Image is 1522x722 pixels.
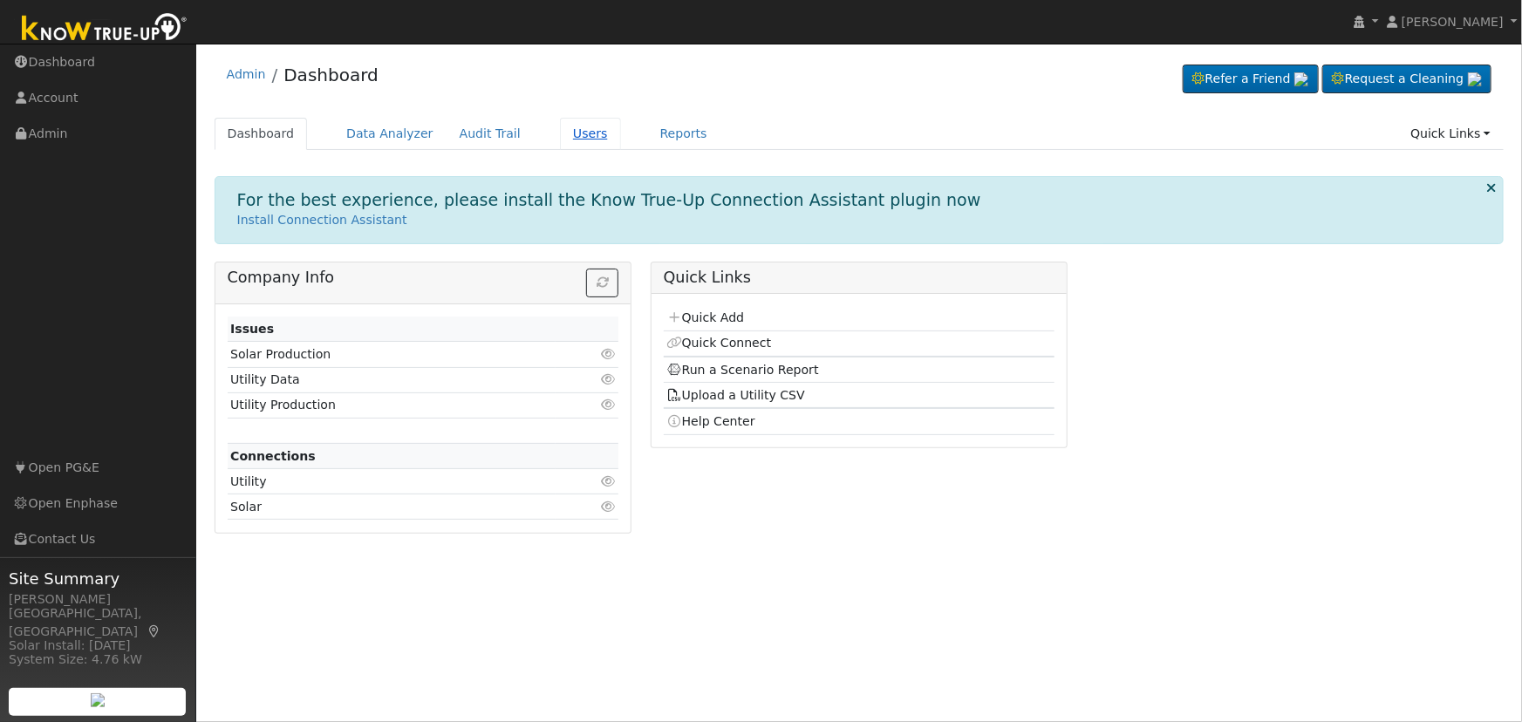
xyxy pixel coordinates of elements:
span: Site Summary [9,567,187,590]
h5: Quick Links [664,269,1055,287]
a: Upload a Utility CSV [666,388,805,402]
div: [PERSON_NAME] [9,590,187,609]
i: Click to view [600,501,616,513]
td: Utility Production [228,392,556,418]
div: Solar Install: [DATE] [9,637,187,655]
a: Users [560,118,621,150]
td: Solar [228,494,556,520]
a: Quick Connect [666,336,771,350]
a: Admin [227,67,266,81]
a: Data Analyzer [333,118,447,150]
i: Click to view [600,348,616,360]
a: Install Connection Assistant [237,213,407,227]
div: [GEOGRAPHIC_DATA], [GEOGRAPHIC_DATA] [9,604,187,641]
strong: Connections [230,449,316,463]
span: [PERSON_NAME] [1402,15,1504,29]
a: Dashboard [215,118,308,150]
a: Audit Trail [447,118,534,150]
img: Know True-Up [13,10,196,49]
a: Quick Add [666,310,744,324]
a: Quick Links [1397,118,1504,150]
div: System Size: 4.76 kW [9,650,187,669]
a: Dashboard [283,65,379,85]
i: Click to view [600,398,616,411]
a: Request a Cleaning [1322,65,1491,94]
td: Solar Production [228,342,556,367]
h1: For the best experience, please install the Know True-Up Connection Assistant plugin now [237,190,981,210]
a: Run a Scenario Report [666,363,819,377]
h5: Company Info [228,269,619,287]
i: Click to view [600,373,616,385]
img: retrieve [91,693,105,707]
td: Utility Data [228,367,556,392]
a: Reports [647,118,720,150]
img: retrieve [1294,72,1308,86]
a: Map [147,624,162,638]
a: Refer a Friend [1183,65,1319,94]
strong: Issues [230,322,274,336]
a: Help Center [666,414,755,428]
i: Click to view [600,475,616,487]
td: Utility [228,469,556,494]
img: retrieve [1468,72,1482,86]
